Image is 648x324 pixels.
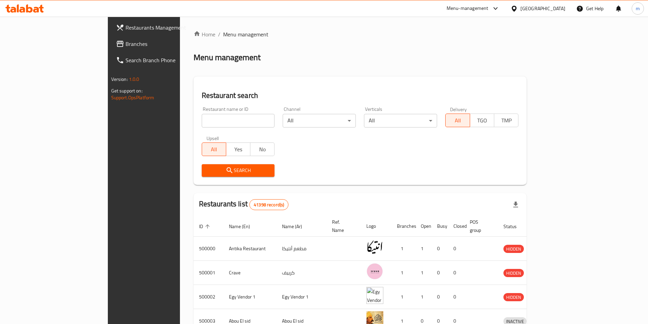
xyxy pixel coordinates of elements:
[206,136,219,140] label: Upsell
[202,142,226,156] button: All
[447,4,488,13] div: Menu-management
[415,216,432,237] th: Open
[366,263,383,280] img: Crave
[448,285,464,309] td: 0
[392,261,415,285] td: 1
[226,142,250,156] button: Yes
[503,245,524,253] span: HIDDEN
[229,222,259,231] span: Name (En)
[366,239,383,256] img: Antika Restaurant
[250,142,275,156] button: No
[432,285,448,309] td: 0
[494,114,518,127] button: TMP
[503,293,524,301] span: HIDDEN
[415,237,432,261] td: 1
[366,287,383,304] img: Egy Vendor 1
[520,5,565,12] div: [GEOGRAPHIC_DATA]
[223,261,277,285] td: Crave
[129,75,139,84] span: 1.0.0
[470,114,494,127] button: TGO
[277,237,327,261] td: مطعم أنتيكا
[448,237,464,261] td: 0
[202,114,275,127] input: Search for restaurant name or ID..
[508,197,524,213] div: Export file
[229,144,248,154] span: Yes
[392,237,415,261] td: 1
[392,285,415,309] td: 1
[205,144,223,154] span: All
[432,261,448,285] td: 0
[282,222,311,231] span: Name (Ar)
[392,216,415,237] th: Branches
[497,116,516,125] span: TMP
[364,114,437,127] div: All
[415,261,432,285] td: 1
[126,56,211,64] span: Search Branch Phone
[448,216,464,237] th: Closed
[199,222,212,231] span: ID
[432,216,448,237] th: Busy
[432,237,448,261] td: 0
[249,199,288,210] div: Total records count
[223,237,277,261] td: Antika Restaurant
[111,19,216,36] a: Restaurants Management
[111,36,216,52] a: Branches
[415,285,432,309] td: 1
[111,93,154,102] a: Support.OpsPlatform
[199,199,289,210] h2: Restaurants list
[503,222,526,231] span: Status
[503,269,524,277] span: HIDDEN
[473,116,492,125] span: TGO
[448,116,467,125] span: All
[250,202,288,208] span: 41398 record(s)
[445,114,470,127] button: All
[448,261,464,285] td: 0
[253,144,272,154] span: No
[218,30,220,38] li: /
[450,107,467,112] label: Delivery
[126,40,211,48] span: Branches
[283,114,356,127] div: All
[126,23,211,32] span: Restaurants Management
[194,30,527,38] nav: breadcrumb
[207,166,269,175] span: Search
[223,285,277,309] td: Egy Vendor 1
[194,52,261,63] h2: Menu management
[111,86,143,95] span: Get support on:
[223,30,268,38] span: Menu management
[111,75,128,84] span: Version:
[202,90,519,101] h2: Restaurant search
[202,164,275,177] button: Search
[111,52,216,68] a: Search Branch Phone
[361,216,392,237] th: Logo
[277,261,327,285] td: كرييف
[277,285,327,309] td: Egy Vendor 1
[332,218,353,234] span: Ref. Name
[636,5,640,12] span: m
[470,218,490,234] span: POS group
